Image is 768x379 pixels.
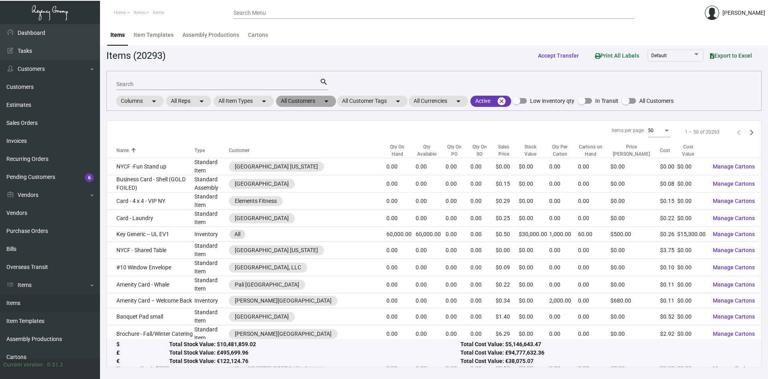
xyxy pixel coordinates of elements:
td: 0.00 [470,259,495,276]
td: $0.00 [610,175,660,193]
button: Previous page [732,126,745,138]
div: 0.51.2 [47,361,63,369]
div: 1 – 50 of 20293 [685,128,720,136]
div: [GEOGRAPHIC_DATA] [235,313,289,321]
mat-chip: All Reps [166,96,211,107]
mat-icon: arrow_drop_down [197,96,206,106]
td: 2,000.00 [549,293,578,308]
button: Manage Cartons [706,227,761,241]
td: 0.00 [386,210,416,227]
td: 0.00 [446,175,471,193]
td: 0.00 [446,308,471,325]
td: $0.00 [660,158,677,175]
td: 60,000.00 [416,227,446,242]
div: Sales Price [496,143,512,158]
td: 0.00 [470,325,495,343]
td: 0.00 [416,242,446,259]
td: $0.00 [496,242,519,259]
button: Manage Cartons [706,159,761,174]
div: Qty On Hand [386,143,408,158]
div: Qty On SO [470,143,495,158]
div: $ [116,341,169,349]
div: Current version: [3,361,44,369]
td: $0.22 [496,276,519,293]
div: Stock Value [519,143,542,158]
div: Qty On PO [446,143,464,158]
td: $0.15 [496,175,519,193]
td: 0.00 [446,210,471,227]
td: 0.00 [470,308,495,325]
td: $0.11 [660,293,677,308]
mat-icon: arrow_drop_down [149,96,159,106]
span: Manage Cartons [713,297,755,304]
span: Manage Cartons [713,231,755,237]
td: 0.00 [549,276,578,293]
td: $0.00 [519,175,549,193]
div: [GEOGRAPHIC_DATA] [US_STATE] [235,246,318,255]
div: Qty Available [416,143,446,158]
div: Items [110,31,125,39]
td: Banquet Pad small [107,308,194,325]
td: 0.00 [549,210,578,227]
td: $6.29 [496,325,519,343]
mat-chip: Columns [116,96,164,107]
td: 0.00 [386,259,416,276]
td: #10 Window Envelope [107,259,194,276]
span: Default [651,53,667,58]
span: Manage Cartons [713,247,755,253]
mat-select: Items per page: [648,128,670,134]
div: Cost Value [677,143,706,158]
td: $0.00 [519,276,549,293]
td: 0.00 [416,210,446,227]
td: $30,000.00 [519,227,549,242]
td: Brochure - Fall/Winter Catering [107,325,194,343]
div: Qty Available [416,143,438,158]
div: Items per page: [612,127,645,134]
div: Stock Value [519,143,549,158]
td: 0.00 [578,242,610,259]
button: Manage Cartons [706,277,761,292]
td: $0.00 [519,293,549,308]
td: $0.50 [496,227,519,242]
div: Total Stock Value: $10,481,859.02 [169,341,460,349]
div: Assembly Productions [182,31,239,39]
td: $0.00 [519,158,549,175]
td: 0.00 [578,158,610,175]
td: 0.00 [446,158,471,175]
td: $0.00 [677,325,706,343]
div: [GEOGRAPHIC_DATA] [235,214,289,223]
td: Standard Item [194,308,229,325]
td: 0.00 [470,210,495,227]
td: Key Generic -- UL EV1 [107,227,194,242]
td: 0.00 [578,325,610,343]
mat-icon: cancel [497,96,506,106]
div: [PERSON_NAME] [722,9,765,17]
td: 0.00 [386,193,416,210]
span: Manage Cartons [713,313,755,320]
div: Cost [660,147,677,154]
td: Standard Item [194,158,229,175]
mat-icon: search [320,77,328,87]
td: $0.00 [519,308,549,325]
img: admin@bootstrapmaster.com [705,6,719,20]
td: 0.00 [416,325,446,343]
span: Manage Cartons [713,264,755,271]
td: $0.00 [610,242,660,259]
th: Customer [229,143,386,158]
button: Manage Cartons [706,260,761,275]
td: 0.00 [470,293,495,308]
td: Standard Assembly [194,175,229,193]
td: 60,000.00 [386,227,416,242]
td: $0.00 [610,276,660,293]
div: Cartons [248,31,268,39]
td: 0.00 [446,227,471,242]
td: $0.00 [677,259,706,276]
span: Manage Cartons [713,180,755,187]
td: $0.00 [519,193,549,210]
td: $0.00 [677,210,706,227]
td: Card - Laundry [107,210,194,227]
span: Export to Excel [710,52,752,59]
button: Manage Cartons [706,243,761,257]
button: Manage Cartons [706,327,761,341]
td: 0.00 [446,325,471,343]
